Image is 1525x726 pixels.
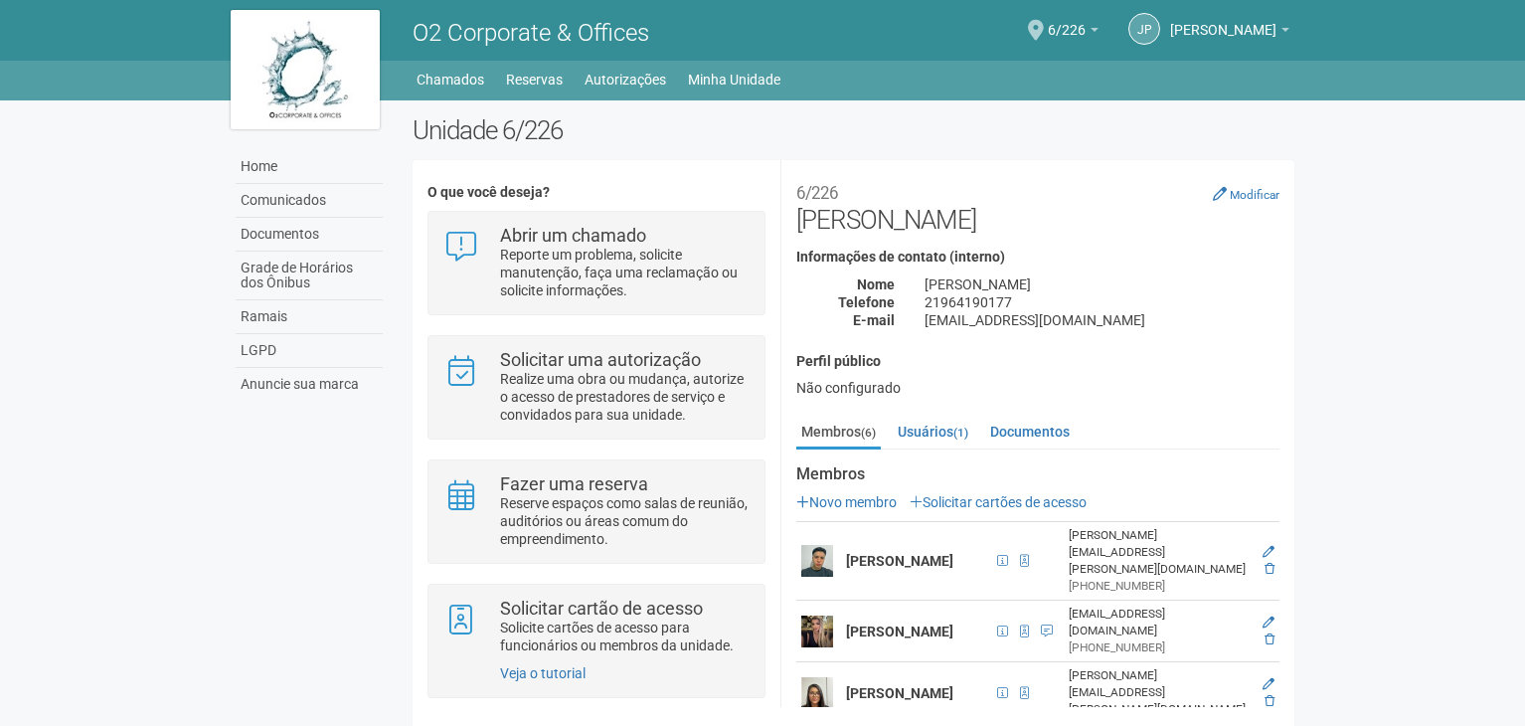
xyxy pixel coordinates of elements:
strong: Telefone [838,294,895,310]
small: (6) [861,426,876,440]
small: (1) [953,426,968,440]
small: Modificar [1230,188,1279,202]
img: logo.jpg [231,10,380,129]
strong: [PERSON_NAME] [846,685,953,701]
a: Comunicados [236,184,383,218]
a: Documentos [236,218,383,252]
strong: [PERSON_NAME] [846,624,953,639]
a: Editar membro [1263,677,1274,691]
a: Solicitar uma autorização Realize uma obra ou mudança, autorize o acesso de prestadores de serviç... [443,351,749,424]
a: LGPD [236,334,383,368]
h4: O que você deseja? [427,185,764,200]
strong: [PERSON_NAME] [846,553,953,569]
a: Excluir membro [1265,633,1274,646]
a: Home [236,150,383,184]
div: [EMAIL_ADDRESS][DOMAIN_NAME] [910,311,1294,329]
div: 21964190177 [910,293,1294,311]
a: Veja o tutorial [500,665,586,681]
div: [PERSON_NAME][EMAIL_ADDRESS][PERSON_NAME][DOMAIN_NAME] [1069,527,1249,578]
h4: Perfil público [796,354,1279,369]
a: [PERSON_NAME] [1170,25,1289,41]
img: user.png [801,616,833,647]
p: Solicite cartões de acesso para funcionários ou membros da unidade. [500,619,750,654]
a: Modificar [1213,186,1279,202]
a: 6/226 [1048,25,1099,41]
p: Realize uma obra ou mudança, autorize o acesso de prestadores de serviço e convidados para sua un... [500,370,750,424]
a: Fazer uma reserva Reserve espaços como salas de reunião, auditórios ou áreas comum do empreendime... [443,475,749,548]
h2: Unidade 6/226 [413,115,1294,145]
a: Excluir membro [1265,694,1274,708]
strong: E-mail [853,312,895,328]
span: O2 Corporate & Offices [413,19,649,47]
strong: Solicitar cartão de acesso [500,598,703,619]
a: Solicitar cartões de acesso [910,494,1087,510]
h4: Informações de contato (interno) [796,250,1279,265]
img: user.png [801,545,833,577]
div: [PHONE_NUMBER] [1069,578,1249,595]
a: Anuncie sua marca [236,368,383,401]
a: Grade de Horários dos Ônibus [236,252,383,300]
a: Solicitar cartão de acesso Solicite cartões de acesso para funcionários ou membros da unidade. [443,600,749,654]
strong: Solicitar uma autorização [500,349,701,370]
a: Ramais [236,300,383,334]
a: Editar membro [1263,545,1274,559]
small: 6/226 [796,183,838,203]
strong: Membros [796,465,1279,483]
div: [PHONE_NUMBER] [1069,639,1249,656]
img: user.png [801,677,833,709]
span: 6/226 [1048,3,1086,38]
a: Membros(6) [796,417,881,450]
h2: [PERSON_NAME] [796,175,1279,235]
a: Novo membro [796,494,897,510]
a: Usuários(1) [893,417,973,447]
a: Editar membro [1263,616,1274,630]
span: JOÃO PAULO MONTEIRO BARCELOS [1170,3,1276,38]
div: [PERSON_NAME] [910,275,1294,293]
a: JP [1128,13,1160,45]
a: Excluir membro [1265,562,1274,576]
a: Minha Unidade [688,66,780,93]
p: Reserve espaços como salas de reunião, auditórios ou áreas comum do empreendimento. [500,494,750,548]
a: Autorizações [585,66,666,93]
a: Documentos [985,417,1075,447]
strong: Abrir um chamado [500,225,646,246]
a: Reservas [506,66,563,93]
div: [PERSON_NAME][EMAIL_ADDRESS][PERSON_NAME][DOMAIN_NAME] [1069,667,1249,718]
a: Abrir um chamado Reporte um problema, solicite manutenção, faça uma reclamação ou solicite inform... [443,227,749,299]
div: [EMAIL_ADDRESS][DOMAIN_NAME] [1069,606,1249,639]
strong: Nome [857,276,895,292]
p: Reporte um problema, solicite manutenção, faça uma reclamação ou solicite informações. [500,246,750,299]
strong: Fazer uma reserva [500,473,648,494]
div: Não configurado [796,379,1279,397]
a: Chamados [417,66,484,93]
